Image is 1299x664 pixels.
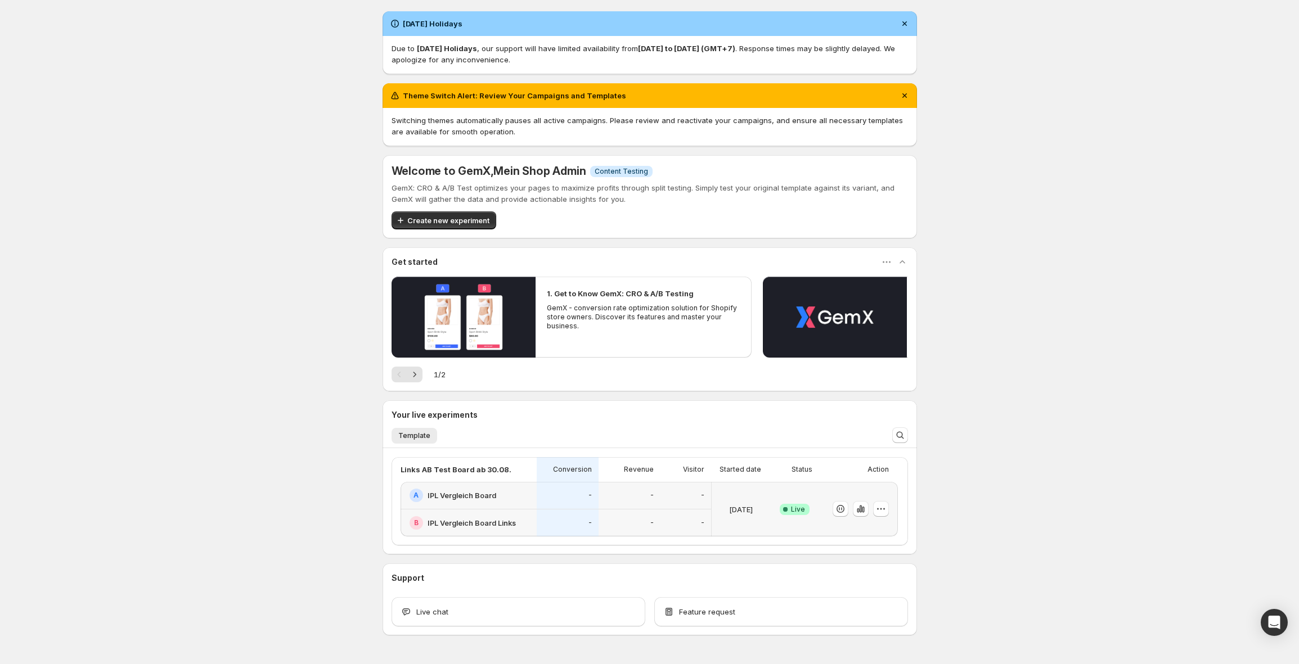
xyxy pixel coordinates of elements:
[547,288,694,299] h2: 1. Get to Know GemX: CRO & A/B Testing
[729,504,753,515] p: [DATE]
[428,490,496,501] h2: IPL Vergleich Board
[897,16,913,31] button: Dismiss notification
[679,606,735,617] span: Feature request
[624,465,654,474] p: Revenue
[401,464,511,475] p: Links AB Test Board ab 30.08.
[650,518,654,527] p: -
[392,164,586,178] h5: Welcome to GemX
[417,44,477,53] strong: [DATE] Holidays
[414,518,419,527] h2: B
[595,167,648,176] span: Content Testing
[392,182,908,205] p: GemX: CRO & A/B Test optimizes your pages to maximize profits through split testing. Simply test ...
[547,304,740,331] p: GemX - conversion rate optimization solution for Shopify store owners. Discover its features and ...
[407,367,422,382] button: Next
[553,465,592,474] p: Conversion
[791,505,805,514] span: Live
[763,277,907,358] button: Play video
[392,43,908,65] p: Due to , our support will have limited availability from . Response times may be slightly delayed...
[701,491,704,500] p: -
[701,518,704,527] p: -
[392,409,478,421] h3: Your live experiments
[588,491,592,500] p: -
[398,431,430,440] span: Template
[392,256,438,268] h3: Get started
[413,491,419,500] h2: A
[392,116,903,136] span: Switching themes automatically pauses all active campaigns. Please review and reactivate your cam...
[1261,609,1288,636] div: Open Intercom Messenger
[683,465,704,474] p: Visitor
[892,427,908,443] button: Search and filter results
[491,164,586,178] span: , Mein Shop Admin
[434,369,446,380] span: 1 / 2
[392,277,536,358] button: Play video
[868,465,889,474] p: Action
[588,518,592,527] p: -
[407,215,489,226] span: Create new experiment
[720,465,761,474] p: Started date
[416,606,448,617] span: Live chat
[638,44,735,53] strong: [DATE] to [DATE] (GMT+7)
[403,90,626,101] h2: Theme Switch Alert: Review Your Campaigns and Templates
[392,367,422,382] nav: Pagination
[403,18,462,29] h2: [DATE] Holidays
[650,491,654,500] p: -
[428,517,516,529] h2: IPL Vergleich Board Links
[392,211,496,229] button: Create new experiment
[897,88,913,103] button: Dismiss notification
[792,465,812,474] p: Status
[392,572,424,584] h3: Support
